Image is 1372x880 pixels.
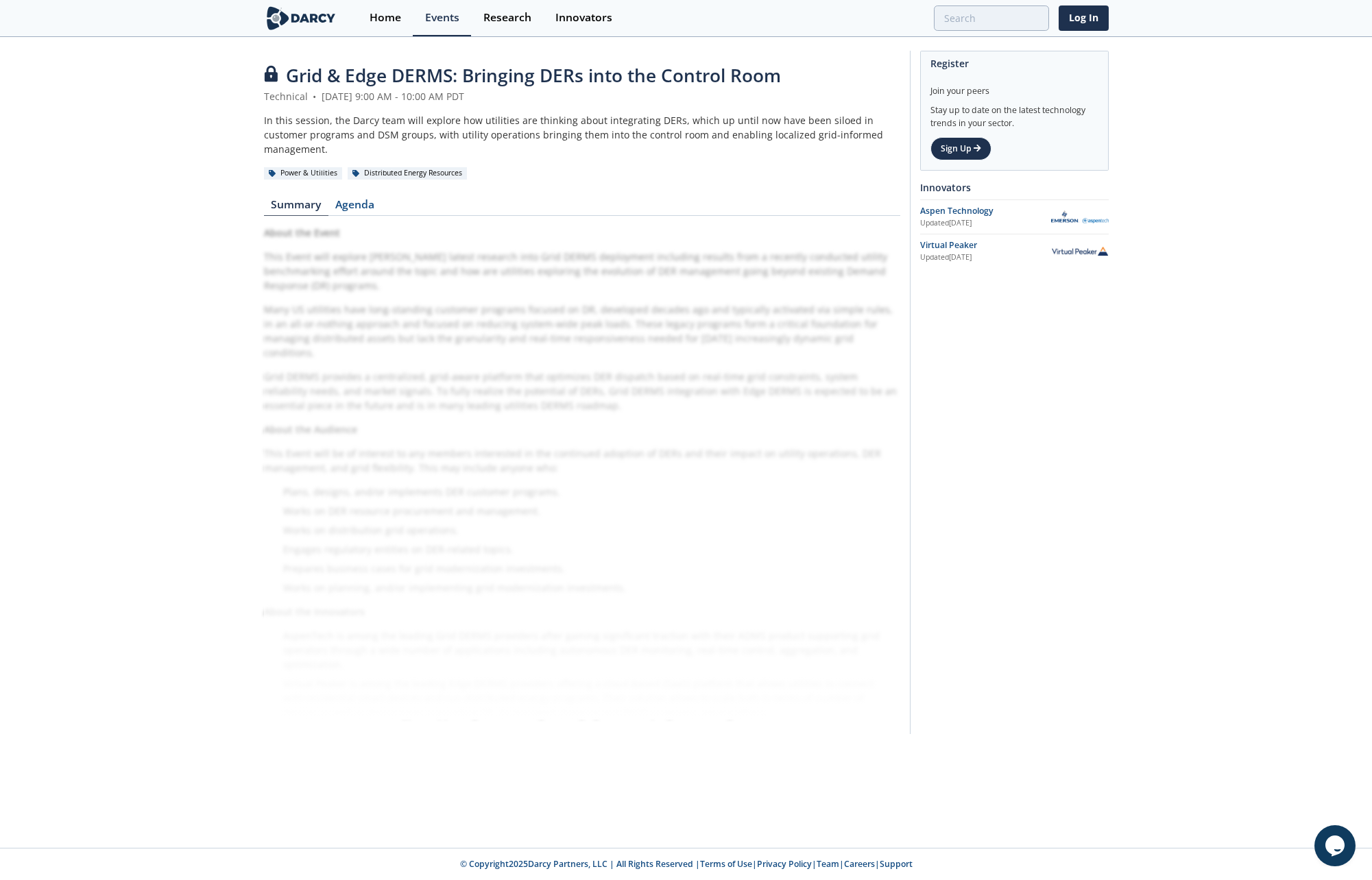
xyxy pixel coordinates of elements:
div: In this session, the Darcy team will explore how utilities are thinking about integrating DERs, w... [264,113,900,156]
p: © Copyright 2025 Darcy Partners, LLC | All Rights Reserved | | | | | [179,858,1194,870]
div: Register [930,51,1098,75]
a: Virtual Peaker Updated[DATE] Virtual Peaker [920,239,1109,263]
div: Distributed Energy Resources [348,167,468,180]
img: Virtual Peaker [1051,246,1109,256]
img: logo-wide.svg [264,6,339,30]
div: Innovators [920,175,1109,199]
a: Terms of Use [700,858,752,870]
img: Aspen Technology [1051,210,1109,223]
div: Updated [DATE] [920,218,1051,229]
a: Aspen Technology Updated[DATE] Aspen Technology [920,205,1109,229]
a: Team [817,858,839,870]
a: Support [880,858,913,870]
div: Home [370,12,401,23]
a: Sign Up [930,137,991,160]
a: Agenda [328,199,382,216]
a: Log In [1059,5,1109,31]
div: Innovators [555,12,612,23]
div: Aspen Technology [920,205,1051,217]
div: Virtual Peaker [920,239,1051,252]
div: Join your peers [930,75,1098,97]
div: Power & Utilities [264,167,343,180]
div: Events [425,12,459,23]
a: Careers [844,858,875,870]
span: • [311,90,319,103]
a: Privacy Policy [757,858,812,870]
iframe: chat widget [1314,825,1358,866]
span: Grid & Edge DERMS: Bringing DERs into the Control Room [286,63,781,88]
div: Technical [DATE] 9:00 AM - 10:00 AM PDT [264,89,900,103]
div: Research [483,12,531,23]
div: Updated [DATE] [920,252,1051,263]
a: Summary [264,199,328,216]
input: Advanced Search [934,5,1049,31]
div: Stay up to date on the latest technology trends in your sector. [930,97,1098,130]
